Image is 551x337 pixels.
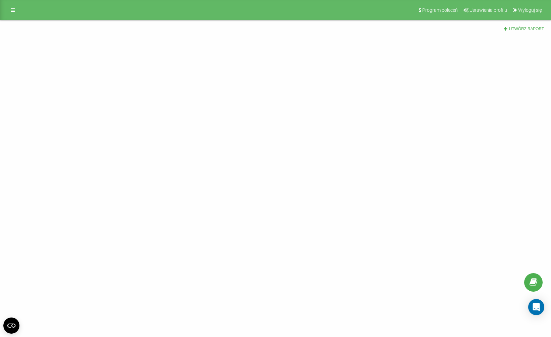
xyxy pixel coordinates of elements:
[518,7,542,13] span: Wyloguj się
[470,7,507,13] span: Ustawienia profilu
[503,27,508,31] i: Utwórz raport
[422,7,458,13] span: Program poleceń
[3,318,19,334] button: Open CMP widget
[501,26,546,32] button: Utwórz raport
[528,299,544,315] div: Open Intercom Messenger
